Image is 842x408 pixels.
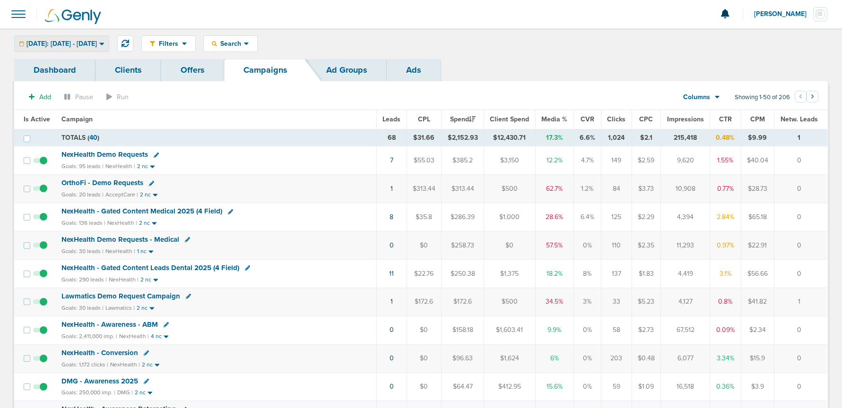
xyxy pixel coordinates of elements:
td: $0 [484,231,536,260]
small: NexHealth | [107,220,137,226]
td: 3% [573,288,601,316]
span: CPL [418,115,430,123]
span: Netw. Leads [781,115,818,123]
td: $313.44 [442,175,484,203]
td: $5.23 [632,288,661,316]
span: NexHealth - Gated Content Leads Dental 2025 (4 Field) [61,263,239,272]
span: NexHealth - Gated Content Medical 2025 (4 Field) [61,207,222,215]
td: $31.66 [407,129,442,146]
td: 0 [774,146,828,175]
td: $172.6 [407,288,442,316]
small: 2 nc [140,191,151,198]
small: Goals: 136 leads | [61,220,105,227]
td: $15.9 [741,344,774,373]
td: 0.8% [710,288,741,316]
td: 0.36% [710,373,741,401]
td: $1,624 [484,344,536,373]
td: $2.73 [632,316,661,344]
td: $28.73 [741,175,774,203]
a: Campaigns [224,59,307,81]
span: Media % [541,115,567,123]
span: DMG - Awareness 2025 [61,377,138,385]
td: 10,908 [661,175,710,203]
a: Clients [95,59,161,81]
td: 62.7% [535,175,573,203]
td: 0 [774,203,828,231]
td: $385.2 [442,146,484,175]
td: 1 [774,288,828,316]
td: 0% [573,344,601,373]
td: 1.2% [573,175,601,203]
td: 3.1% [710,259,741,288]
td: 0.77% [710,175,741,203]
span: NexHealth - Conversion [61,348,138,357]
td: 4,127 [661,288,710,316]
td: 125 [601,203,632,231]
td: $2.34 [741,316,774,344]
small: Goals: 95 leads | [61,163,104,170]
small: 2 nc [139,220,150,227]
td: $0 [407,316,442,344]
span: Clicks [607,115,625,123]
small: DMG | [117,389,133,396]
small: NexHealth | [119,333,149,340]
a: Dashboard [14,59,95,81]
a: 0 [390,326,394,334]
td: 57.5% [535,231,573,260]
td: $250.38 [442,259,484,288]
td: 6.4% [573,203,601,231]
span: [DATE]: [DATE] - [DATE] [26,41,97,47]
td: 12.2% [535,146,573,175]
td: $2.59 [632,146,661,175]
span: Add [39,93,51,101]
td: $0 [407,231,442,260]
a: 1 [391,297,393,306]
td: 6.6% [573,129,601,146]
td: 9,620 [661,146,710,175]
td: 0% [573,373,601,401]
small: 2 nc [137,305,148,312]
a: Offers [161,59,224,81]
span: OrthoFi - Demo Requests [61,178,143,187]
small: Goals: 20 leads | [61,191,104,198]
small: Goals: 1,172 clicks | [61,361,108,368]
td: $41.82 [741,288,774,316]
span: NexHealth Demo Requests [61,150,148,159]
td: 1 [774,129,828,146]
td: 137 [601,259,632,288]
td: 28.6% [535,203,573,231]
a: 11 [389,270,394,278]
td: 0% [573,316,601,344]
td: 33 [601,288,632,316]
td: $2.35 [632,231,661,260]
td: $35.8 [407,203,442,231]
td: 8% [573,259,601,288]
td: 18.2% [535,259,573,288]
td: 1,024 [601,129,632,146]
td: 0 [774,344,828,373]
td: 9.9% [535,316,573,344]
td: $64.47 [442,373,484,401]
span: Columns [683,93,710,102]
td: $3.9 [741,373,774,401]
span: CPM [750,115,765,123]
td: $2.29 [632,203,661,231]
td: 68 [377,129,407,146]
td: $0 [407,373,442,401]
td: TOTALS ( ) [56,129,376,146]
td: 59 [601,373,632,401]
small: 2 nc [137,163,148,170]
td: $1.09 [632,373,661,401]
td: 34.5% [535,288,573,316]
small: NexHealth | [105,248,135,255]
td: 58 [601,316,632,344]
small: NexHealth | [109,276,139,283]
td: 215,418 [661,129,710,146]
td: $3.73 [632,175,661,203]
td: 2.84% [710,203,741,231]
td: 0.09% [710,316,741,344]
small: AcceptCare | [105,191,138,198]
a: 0 [390,354,394,362]
small: Goals: 290 leads | [61,276,107,283]
span: 40 [89,134,97,142]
